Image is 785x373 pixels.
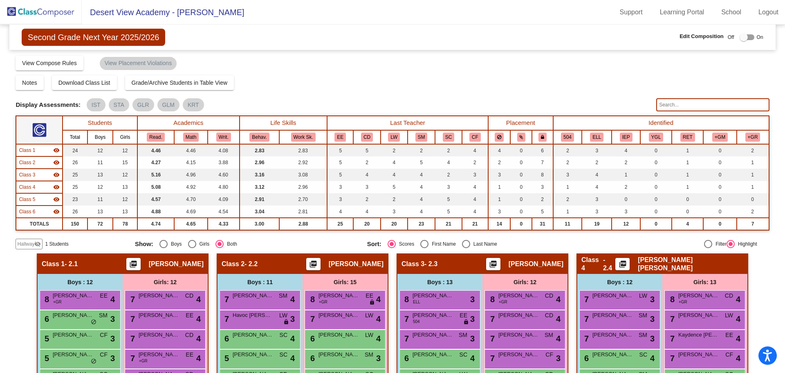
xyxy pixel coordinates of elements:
td: 0 [510,144,532,156]
td: 1 [737,156,769,169]
span: [PERSON_NAME] [509,260,563,268]
button: +GM [712,133,728,142]
td: 150 [63,218,87,230]
td: 3 [488,206,511,218]
button: Notes [16,75,44,90]
td: 3 [582,206,612,218]
span: Hallway [17,240,34,248]
td: 2.83 [279,144,327,156]
th: Boys [87,130,113,144]
button: CF [469,133,481,142]
td: 2 [553,144,582,156]
th: Laurel Wallace [381,130,408,144]
span: Class 1 [42,260,65,268]
td: 0 [703,193,736,206]
td: 3.00 [240,218,279,230]
mat-icon: picture_as_pdf [488,260,498,271]
td: 0 [703,181,736,193]
span: Class 3 [19,171,35,179]
mat-radio-group: Select an option [135,240,361,248]
td: 0 [510,181,532,193]
div: Both [224,240,237,248]
th: Keep away students [488,130,511,144]
td: 2.81 [279,206,327,218]
td: 4 [327,206,353,218]
td: 0 [640,169,672,181]
td: 0 [640,156,672,169]
th: Students [63,116,137,130]
th: Retainee [672,130,703,144]
span: Class 3 [401,260,424,268]
td: 4.96 [174,169,208,181]
td: 3 [582,144,612,156]
td: 0 [672,193,703,206]
td: 2.96 [279,181,327,193]
td: 25 [327,218,353,230]
td: 2.96 [240,156,279,169]
span: - 2.4 [603,256,615,272]
button: Print Students Details [615,258,630,270]
td: 2 [488,156,511,169]
th: Total [63,130,87,144]
td: 4 [582,169,612,181]
td: 2 [737,144,769,156]
td: 78 [113,218,137,230]
td: 4.46 [137,144,174,156]
th: Elisabeth English [327,130,353,144]
div: Girls [196,240,210,248]
span: Class 5 [19,196,35,203]
button: YGL [649,133,664,142]
span: View Compose Rules [22,60,77,66]
a: Learning Portal [653,6,711,19]
td: 7 [532,156,553,169]
td: 2.83 [240,144,279,156]
td: 4 [381,169,408,181]
div: Boys : 13 [397,274,482,290]
td: 12 [612,218,640,230]
td: 2 [582,156,612,169]
span: Edit Composition [680,32,724,41]
td: 5.16 [137,169,174,181]
a: Support [613,6,649,19]
td: 3 [327,181,353,193]
td: 24 [63,144,87,156]
td: 4 [408,169,435,181]
td: 0 [640,218,672,230]
td: 4.33 [208,218,240,230]
div: Girls: 12 [123,274,208,290]
button: SC [443,133,454,142]
span: - 2.1 [65,260,78,268]
td: 2 [553,193,582,206]
td: 0 [703,206,736,218]
td: 5 [435,206,462,218]
td: 12 [87,144,113,156]
th: Placement [488,116,553,130]
td: 1 [672,156,703,169]
td: 0 [510,206,532,218]
td: 23 [63,193,87,206]
mat-chip: View Placement Violations [100,57,177,70]
button: View Compose Rules [16,56,83,70]
td: 2 [532,193,553,206]
td: 3.88 [208,156,240,169]
td: 25 [63,181,87,193]
td: 3 [327,193,353,206]
td: 2.91 [240,193,279,206]
td: 26 [63,156,87,169]
td: 12 [113,144,137,156]
td: 1 [488,181,511,193]
span: - 2.3 [424,260,437,268]
td: 3 [488,169,511,181]
th: English Language Learner [582,130,612,144]
button: Math [183,133,199,142]
td: 4 [462,193,488,206]
mat-icon: visibility [53,172,60,178]
td: 14 [488,218,511,230]
button: Grade/Archive Students in Table View [125,75,234,90]
button: LW [388,133,400,142]
div: Boys : 12 [38,274,123,290]
th: Last Teacher [327,116,488,130]
button: Writ. [216,133,231,142]
div: Last Name [470,240,497,248]
td: 4.92 [174,181,208,193]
